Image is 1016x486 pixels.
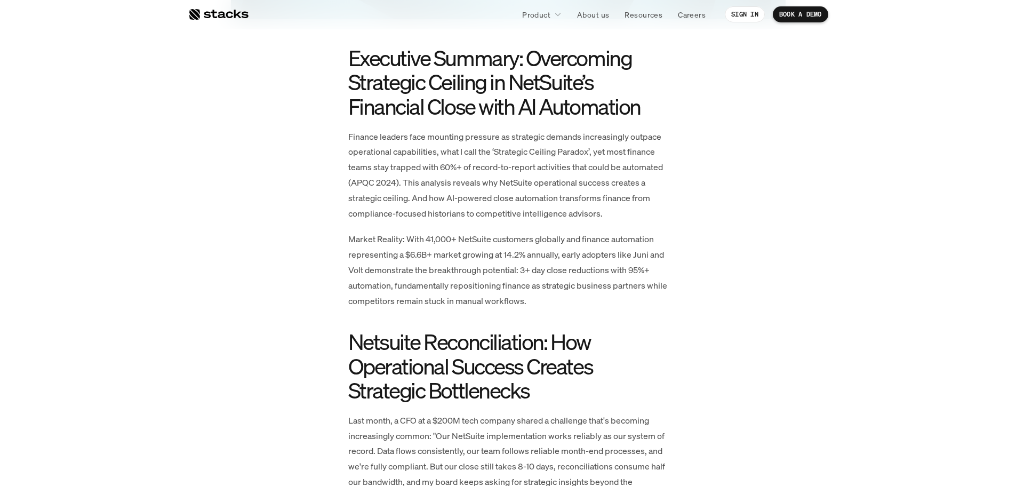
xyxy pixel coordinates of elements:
[126,203,173,211] a: Privacy Policy
[625,9,662,20] p: Resources
[348,129,668,221] p: Finance leaders face mounting pressure as strategic demands increasingly outpace operational capa...
[348,46,668,118] h2: Executive Summary: Overcoming Strategic Ceiling in NetSuite’s Financial Close with AI Automation
[522,9,550,20] p: Product
[773,6,828,22] a: BOOK A DEMO
[618,5,669,24] a: Resources
[571,5,615,24] a: About us
[779,11,822,18] p: BOOK A DEMO
[348,232,668,308] p: Market Reality: With 41,000+ NetSuite customers globally and finance automation representing a $6...
[577,9,609,20] p: About us
[678,9,706,20] p: Careers
[725,6,765,22] a: SIGN IN
[348,330,668,402] h2: Netsuite Reconciliation: How Operational Success Creates Strategic Bottlenecks
[731,11,758,18] p: SIGN IN
[671,5,712,24] a: Careers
